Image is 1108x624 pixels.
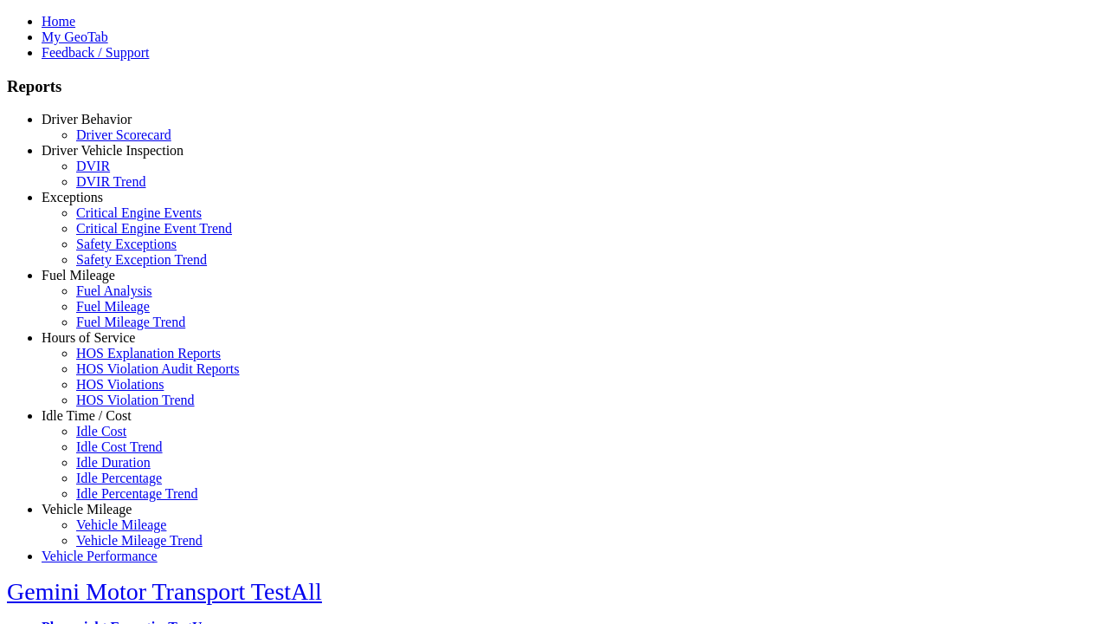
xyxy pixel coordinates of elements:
[42,268,115,283] a: Fuel Mileage
[42,112,132,127] a: Driver Behavior
[76,127,171,142] a: Driver Scorecard
[76,299,150,314] a: Fuel Mileage
[42,549,158,563] a: Vehicle Performance
[76,517,166,532] a: Vehicle Mileage
[42,29,108,44] a: My GeoTab
[76,205,202,220] a: Critical Engine Events
[42,14,75,29] a: Home
[42,143,184,158] a: Driver Vehicle Inspection
[76,393,195,407] a: HOS Violation Trend
[76,439,163,454] a: Idle Cost Trend
[42,330,135,345] a: Hours of Service
[42,408,132,423] a: Idle Time / Cost
[76,377,164,392] a: HOS Violations
[42,502,132,517] a: Vehicle Mileage
[76,361,240,376] a: HOS Violation Audit Reports
[76,252,207,267] a: Safety Exception Trend
[76,424,126,439] a: Idle Cost
[7,77,1101,96] h3: Reports
[76,283,152,298] a: Fuel Analysis
[7,578,322,605] a: Gemini Motor Transport TestAll
[76,346,221,361] a: HOS Explanation Reports
[42,190,103,205] a: Exceptions
[76,455,151,470] a: Idle Duration
[76,159,110,173] a: DVIR
[42,45,149,60] a: Feedback / Support
[76,315,185,329] a: Fuel Mileage Trend
[76,237,177,251] a: Safety Exceptions
[76,221,232,236] a: Critical Engine Event Trend
[76,174,145,189] a: DVIR Trend
[76,471,162,485] a: Idle Percentage
[76,486,197,501] a: Idle Percentage Trend
[76,533,203,548] a: Vehicle Mileage Trend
